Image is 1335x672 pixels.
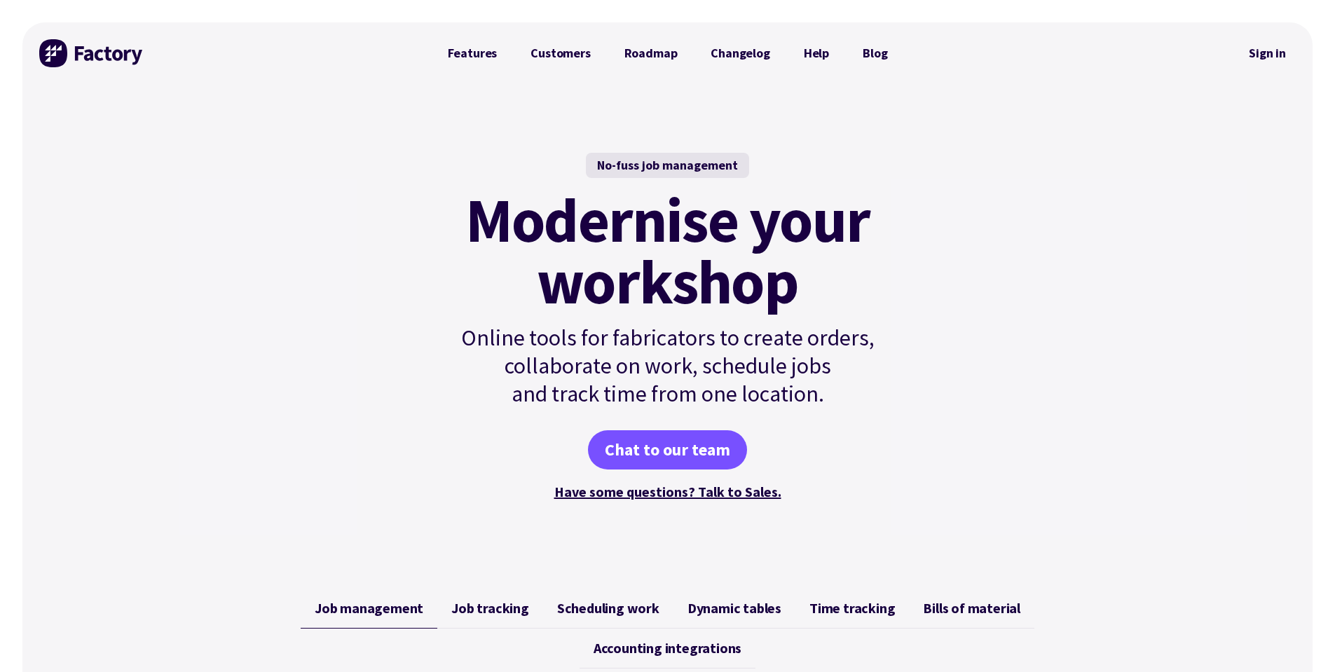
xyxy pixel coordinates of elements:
div: No-fuss job management [586,153,749,178]
a: Customers [514,39,607,67]
a: Blog [846,39,904,67]
span: Time tracking [809,600,895,617]
img: Factory [39,39,144,67]
p: Online tools for fabricators to create orders, collaborate on work, schedule jobs and track time ... [431,324,905,408]
a: Roadmap [608,39,694,67]
span: Bills of material [923,600,1020,617]
nav: Secondary Navigation [1239,37,1296,69]
a: Have some questions? Talk to Sales. [554,483,781,500]
a: Chat to our team [588,430,747,469]
span: Job tracking [451,600,529,617]
a: Sign in [1239,37,1296,69]
span: Job management [315,600,423,617]
a: Changelog [694,39,786,67]
mark: Modernise your workshop [465,189,870,313]
nav: Primary Navigation [431,39,905,67]
a: Features [431,39,514,67]
span: Accounting integrations [594,640,741,657]
span: Dynamic tables [687,600,781,617]
a: Help [787,39,846,67]
span: Scheduling work [557,600,659,617]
